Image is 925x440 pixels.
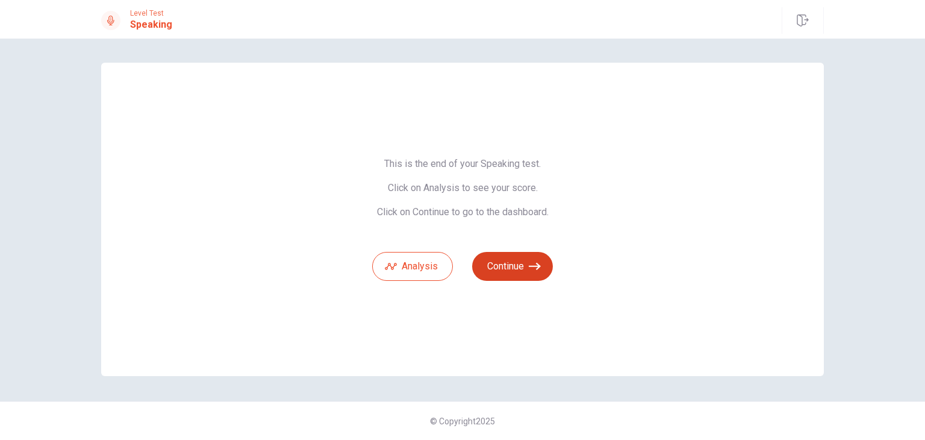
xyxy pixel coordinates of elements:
span: This is the end of your Speaking test. Click on Analysis to see your score. Click on Continue to ... [372,158,553,218]
button: Analysis [372,252,453,281]
span: Level Test [130,9,172,17]
button: Continue [472,252,553,281]
span: © Copyright 2025 [430,416,495,426]
h1: Speaking [130,17,172,32]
